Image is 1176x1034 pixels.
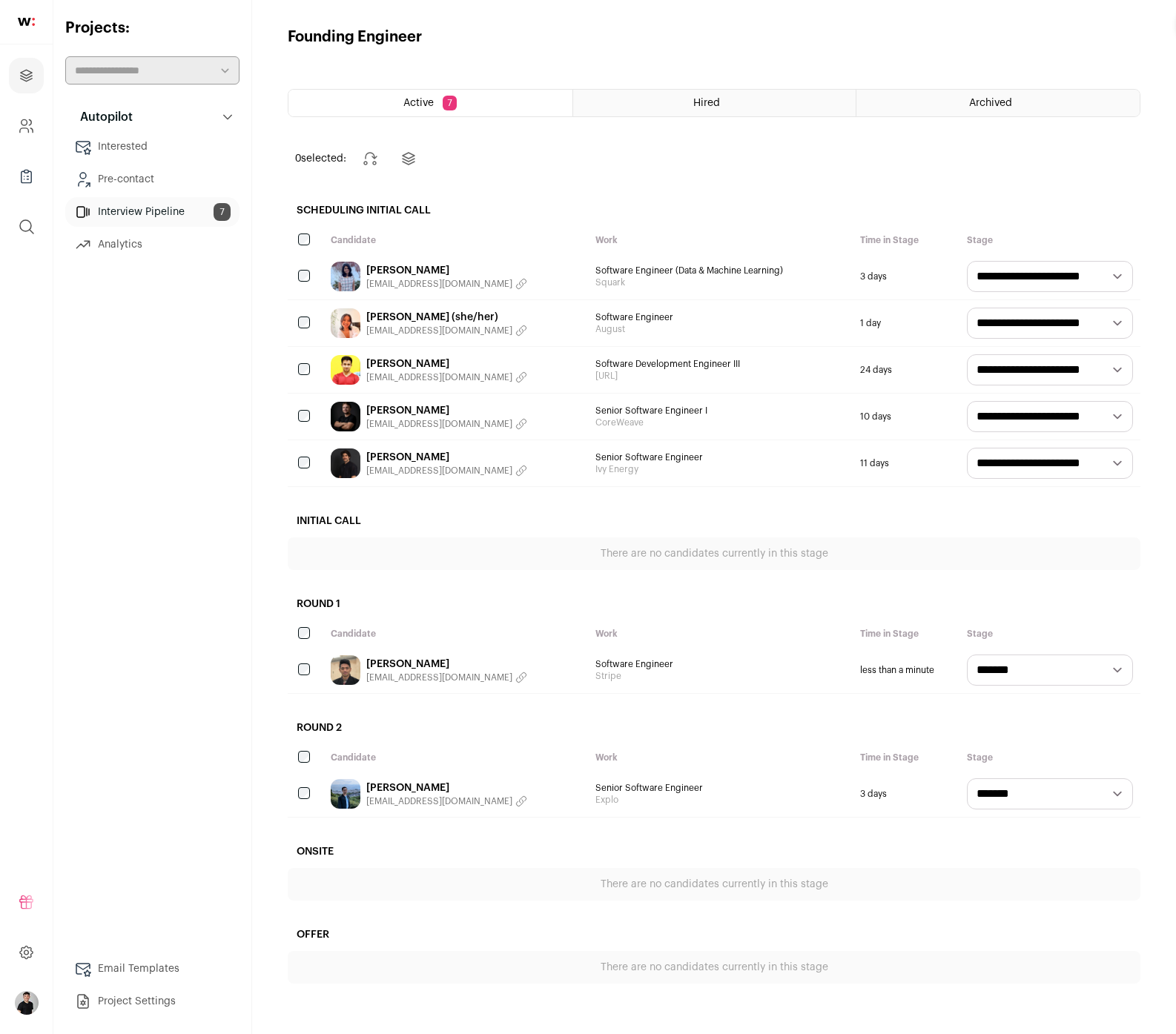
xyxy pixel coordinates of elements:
[331,262,360,291] img: 3ddf1e932844a3c6310443eae5cfd43645fc8ab8917adf5aeda5b5323948b865.jpg
[853,253,959,299] div: 3 days
[288,712,1140,744] h2: Round 2
[959,620,1140,647] div: Stage
[331,779,360,809] img: ae3562bad3d92db1dba1ebd65a0a4119be37044442f4961f25191d581679c7e4.jpg
[853,744,959,771] div: Time in Stage
[9,58,44,93] a: Projects
[853,394,959,440] div: 10 days
[288,537,1140,570] div: There are no candidates currently in this stage
[595,265,845,276] span: Software Engineer (Data & Machine Learning)
[295,151,346,166] span: selected:
[288,505,1140,537] h2: Initial Call
[366,371,512,383] span: [EMAIL_ADDRESS][DOMAIN_NAME]
[853,647,959,693] div: less than a minute
[366,278,512,290] span: [EMAIL_ADDRESS][DOMAIN_NAME]
[65,230,240,259] a: Analytics
[595,658,845,670] span: Software Engineer
[9,108,44,144] a: Company and ATS Settings
[323,620,588,647] div: Candidate
[366,325,527,337] button: [EMAIL_ADDRESS][DOMAIN_NAME]
[366,657,527,672] a: [PERSON_NAME]
[366,795,527,807] button: [EMAIL_ADDRESS][DOMAIN_NAME]
[959,227,1140,253] div: Stage
[366,465,527,477] button: [EMAIL_ADDRESS][DOMAIN_NAME]
[959,744,1140,771] div: Stage
[366,450,527,465] a: [PERSON_NAME]
[366,263,527,278] a: [PERSON_NAME]
[595,276,845,288] span: Squark
[595,370,845,382] span: [URL]
[295,153,301,164] span: 0
[366,418,512,430] span: [EMAIL_ADDRESS][DOMAIN_NAME]
[595,782,845,794] span: Senior Software Engineer
[595,670,845,682] span: Stripe
[65,197,240,227] a: Interview Pipeline7
[595,794,845,806] span: Explo
[65,102,240,132] button: Autopilot
[331,355,360,385] img: af1cc61159ce738ed502ce3bfaaf547ee75d385c1fbde634afd9c6c53ccee171.jpg
[214,203,231,221] span: 7
[65,987,240,1016] a: Project Settings
[853,300,959,346] div: 1 day
[366,325,512,337] span: [EMAIL_ADDRESS][DOMAIN_NAME]
[366,465,512,477] span: [EMAIL_ADDRESS][DOMAIN_NAME]
[693,98,720,108] span: Hired
[969,98,1012,108] span: Archived
[366,403,527,418] a: [PERSON_NAME]
[323,744,588,771] div: Candidate
[15,991,39,1015] button: Open dropdown
[856,90,1140,116] a: Archived
[288,835,1140,868] h2: Onsite
[331,402,360,431] img: bb44295f239b30c7b2fbee7c3e45dac25cf14a4ccc0b7ed888092f460982ec9d
[288,27,422,47] h1: Founding Engineer
[15,991,39,1015] img: 19277569-medium_jpg
[366,371,527,383] button: [EMAIL_ADDRESS][DOMAIN_NAME]
[595,463,845,475] span: Ivy Energy
[9,159,44,194] a: Company Lists
[65,18,240,39] h2: Projects:
[366,795,512,807] span: [EMAIL_ADDRESS][DOMAIN_NAME]
[331,308,360,338] img: 7fce3e6ebda233e1a501e187b3f3d5bab5d0e78ed05985a92f2656220ac80136.jpg
[366,672,527,683] button: [EMAIL_ADDRESS][DOMAIN_NAME]
[853,440,959,486] div: 11 days
[595,417,845,428] span: CoreWeave
[288,868,1140,901] div: There are no candidates currently in this stage
[366,278,527,290] button: [EMAIL_ADDRESS][DOMAIN_NAME]
[443,96,457,110] span: 7
[588,227,853,253] div: Work
[853,347,959,393] div: 24 days
[366,781,527,795] a: [PERSON_NAME]
[588,620,853,647] div: Work
[403,98,434,108] span: Active
[288,951,1140,984] div: There are no candidates currently in this stage
[853,620,959,647] div: Time in Stage
[323,227,588,253] div: Candidate
[595,358,845,370] span: Software Development Engineer III
[595,451,845,463] span: Senior Software Engineer
[288,918,1140,951] h2: Offer
[366,357,527,371] a: [PERSON_NAME]
[366,310,527,325] a: [PERSON_NAME] (she/her)
[331,655,360,685] img: 2a3e64fd171a2c4fe2ddc84dc1fe82e7f0a0166375c1483c5551787aedebde68.jpg
[595,311,845,323] span: Software Engineer
[595,405,845,417] span: Senior Software Engineer I
[331,448,360,478] img: aac178b685869c55e140f378322f0d1c6bb49ea868c7f4d2d9ce0eb66a3afb2c
[573,90,856,116] a: Hired
[366,418,527,430] button: [EMAIL_ADDRESS][DOMAIN_NAME]
[65,954,240,984] a: Email Templates
[366,672,512,683] span: [EMAIL_ADDRESS][DOMAIN_NAME]
[853,771,959,817] div: 3 days
[588,744,853,771] div: Work
[288,194,1140,227] h2: Scheduling Initial Call
[65,165,240,194] a: Pre-contact
[18,18,35,26] img: wellfound-shorthand-0d5821cbd27db2630d0214b213865d53afaa358527fdda9d0ea32b1df1b89c2c.svg
[853,227,959,253] div: Time in Stage
[595,323,845,335] span: August
[65,132,240,162] a: Interested
[288,588,1140,620] h2: Round 1
[71,108,133,126] p: Autopilot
